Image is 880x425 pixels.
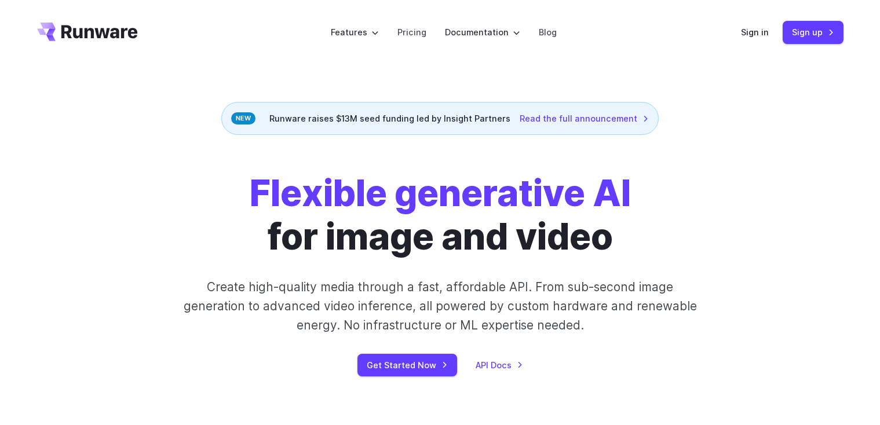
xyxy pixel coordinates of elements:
strong: Flexible generative AI [250,171,631,215]
a: Read the full announcement [520,112,649,125]
label: Features [331,25,379,39]
a: API Docs [476,358,523,372]
a: Sign up [783,21,844,43]
label: Documentation [445,25,520,39]
a: Sign in [741,25,769,39]
a: Get Started Now [357,354,457,376]
a: Blog [539,25,557,39]
a: Go to / [37,23,138,41]
div: Runware raises $13M seed funding led by Insight Partners [221,102,659,135]
h1: for image and video [250,172,631,259]
a: Pricing [397,25,426,39]
p: Create high-quality media through a fast, affordable API. From sub-second image generation to adv... [182,277,698,335]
